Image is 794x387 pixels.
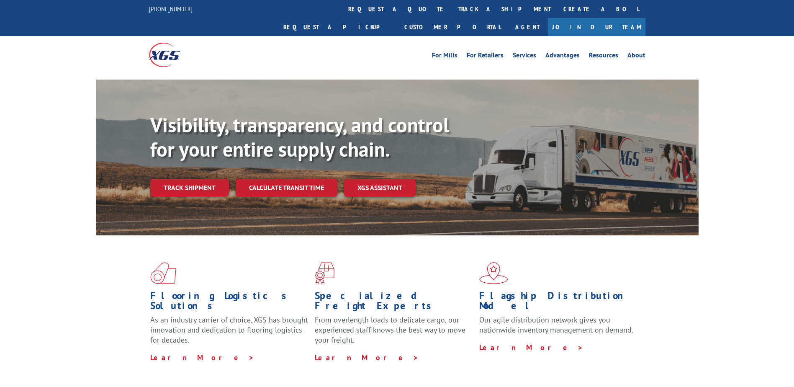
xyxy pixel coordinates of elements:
img: xgs-icon-flagship-distribution-model-red [479,262,508,284]
a: Join Our Team [548,18,645,36]
b: Visibility, transparency, and control for your entire supply chain. [150,112,449,162]
a: Advantages [545,52,580,61]
a: Calculate transit time [236,179,337,197]
a: Learn More > [150,353,254,362]
a: XGS ASSISTANT [344,179,416,197]
a: Resources [589,52,618,61]
a: [PHONE_NUMBER] [149,5,193,13]
p: From overlength loads to delicate cargo, our experienced staff knows the best way to move your fr... [315,315,473,352]
a: Request a pickup [277,18,398,36]
h1: Flooring Logistics Solutions [150,291,308,315]
img: xgs-icon-total-supply-chain-intelligence-red [150,262,176,284]
span: As an industry carrier of choice, XGS has brought innovation and dedication to flooring logistics... [150,315,308,345]
h1: Specialized Freight Experts [315,291,473,315]
span: Our agile distribution network gives you nationwide inventory management on demand. [479,315,633,335]
a: Services [513,52,536,61]
img: xgs-icon-focused-on-flooring-red [315,262,334,284]
a: Learn More > [479,343,583,352]
a: Learn More > [315,353,419,362]
a: For Retailers [467,52,504,61]
a: Agent [507,18,548,36]
a: About [627,52,645,61]
a: Customer Portal [398,18,507,36]
a: For Mills [432,52,457,61]
a: Track shipment [150,179,229,196]
h1: Flagship Distribution Model [479,291,637,315]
